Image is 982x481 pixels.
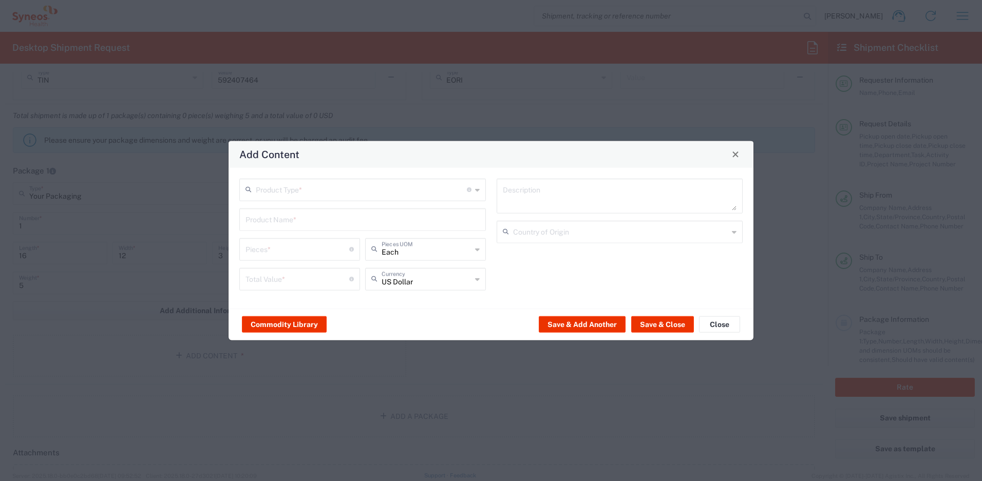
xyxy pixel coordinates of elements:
button: Save & Add Another [539,316,626,333]
button: Commodity Library [242,316,327,333]
h4: Add Content [239,147,299,162]
button: Close [699,316,740,333]
button: Close [728,147,743,161]
button: Save & Close [631,316,694,333]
